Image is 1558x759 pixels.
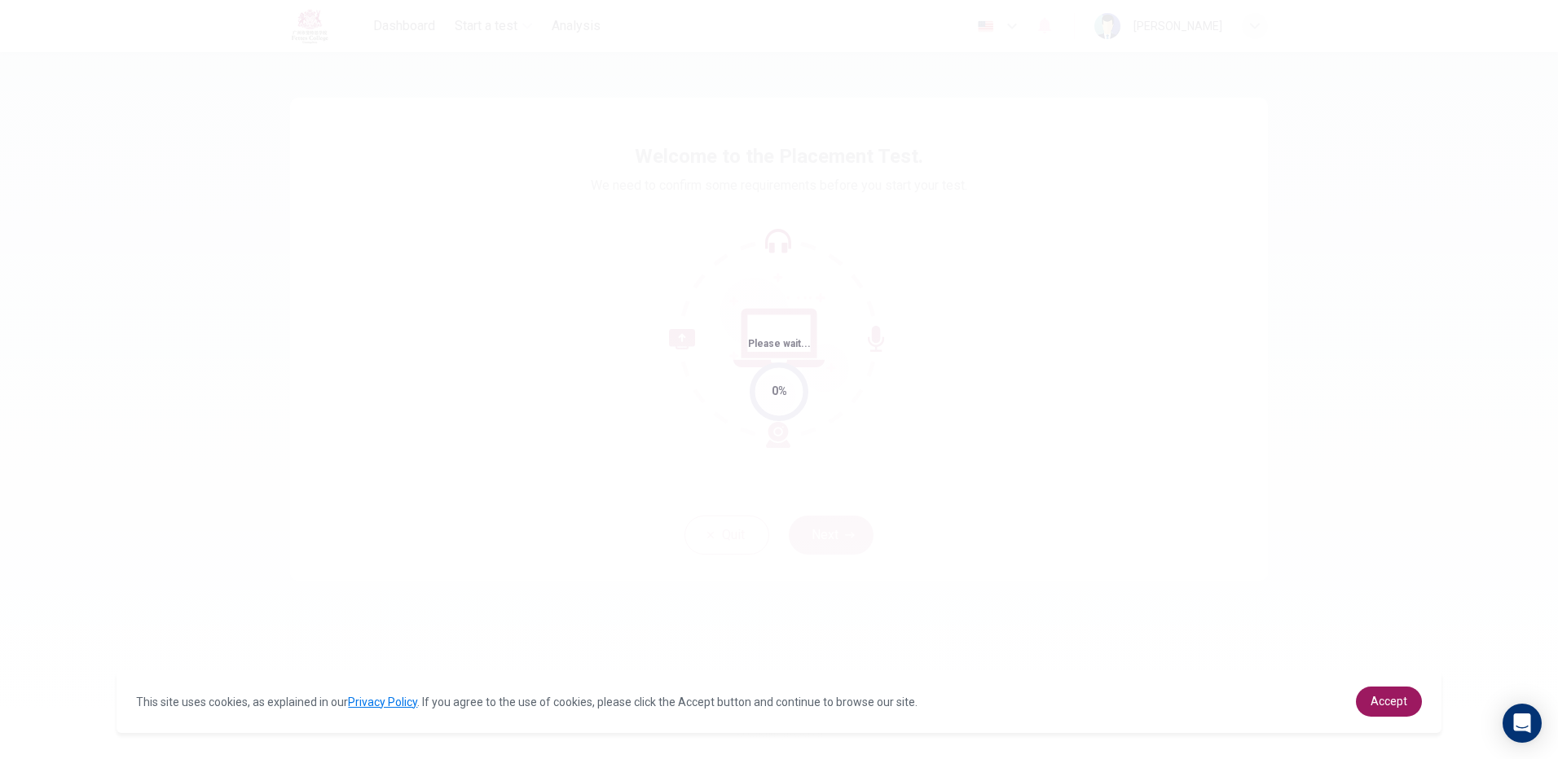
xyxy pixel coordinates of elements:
[772,382,787,401] div: 0%
[1371,695,1407,708] span: Accept
[117,670,1441,733] div: cookieconsent
[1503,704,1542,743] div: Open Intercom Messenger
[748,338,811,349] span: Please wait...
[136,695,918,709] span: This site uses cookies, as explained in our . If you agree to the use of cookies, please click th...
[1356,687,1422,717] a: dismiss cookie message
[348,695,417,709] a: Privacy Policy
